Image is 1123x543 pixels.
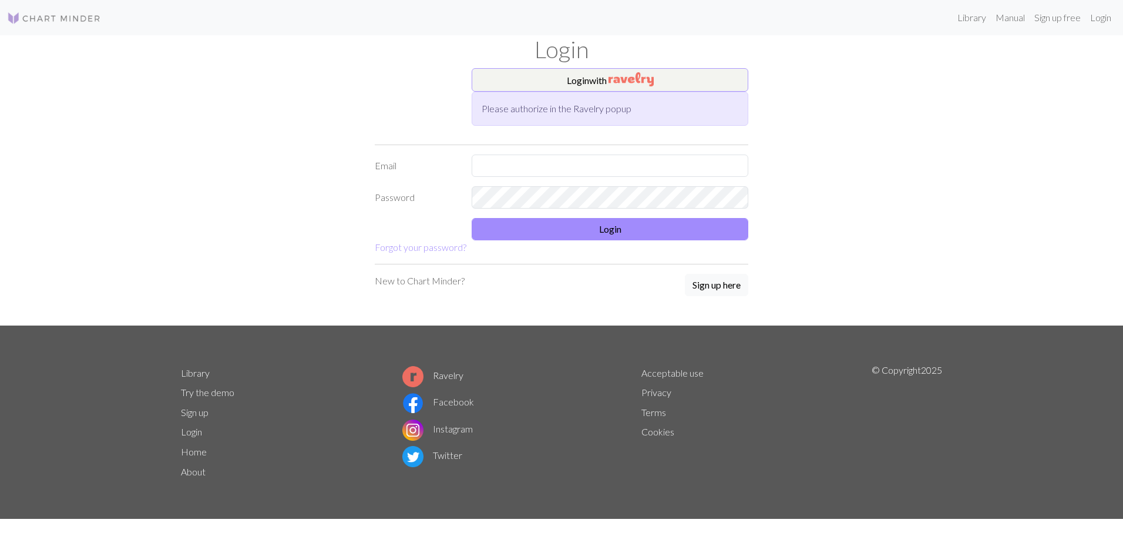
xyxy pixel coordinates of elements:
a: Ravelry [402,370,463,381]
img: Ravelry [608,72,654,86]
img: Facebook logo [402,393,423,414]
button: Loginwith [472,68,748,92]
a: Library [181,367,210,378]
a: Sign up here [685,274,748,297]
label: Password [368,186,465,209]
a: Instagram [402,423,473,434]
button: Login [472,218,748,240]
a: Facebook [402,396,474,407]
a: Library [953,6,991,29]
a: Twitter [402,450,462,461]
a: Manual [991,6,1030,29]
img: Logo [7,11,101,25]
img: Twitter logo [402,446,423,467]
a: Home [181,446,207,457]
a: Login [1085,6,1116,29]
h1: Login [174,35,949,63]
a: Forgot your password? [375,242,466,253]
a: Try the demo [181,387,234,398]
img: Instagram logo [402,420,423,441]
a: Login [181,426,202,437]
label: Email [368,155,465,177]
a: Sign up [181,407,209,418]
img: Ravelry logo [402,366,423,387]
a: Sign up free [1030,6,1085,29]
a: Privacy [641,387,671,398]
p: New to Chart Minder? [375,274,465,288]
p: © Copyright 2025 [872,363,942,482]
a: Cookies [641,426,674,437]
a: Acceptable use [641,367,704,378]
button: Sign up here [685,274,748,296]
div: Please authorize in the Ravelry popup [472,92,748,126]
a: About [181,466,206,477]
a: Terms [641,407,666,418]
